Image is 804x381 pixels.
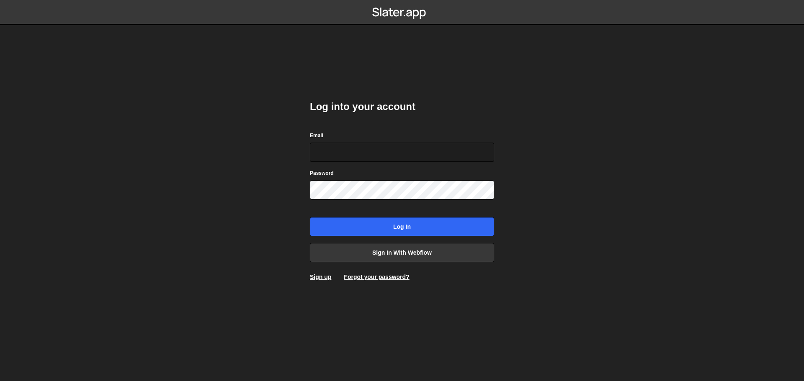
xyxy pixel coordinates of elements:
[310,243,494,262] a: Sign in with Webflow
[310,274,331,280] a: Sign up
[344,274,409,280] a: Forgot your password?
[310,131,323,140] label: Email
[310,169,334,177] label: Password
[310,217,494,236] input: Log in
[310,100,494,113] h2: Log into your account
